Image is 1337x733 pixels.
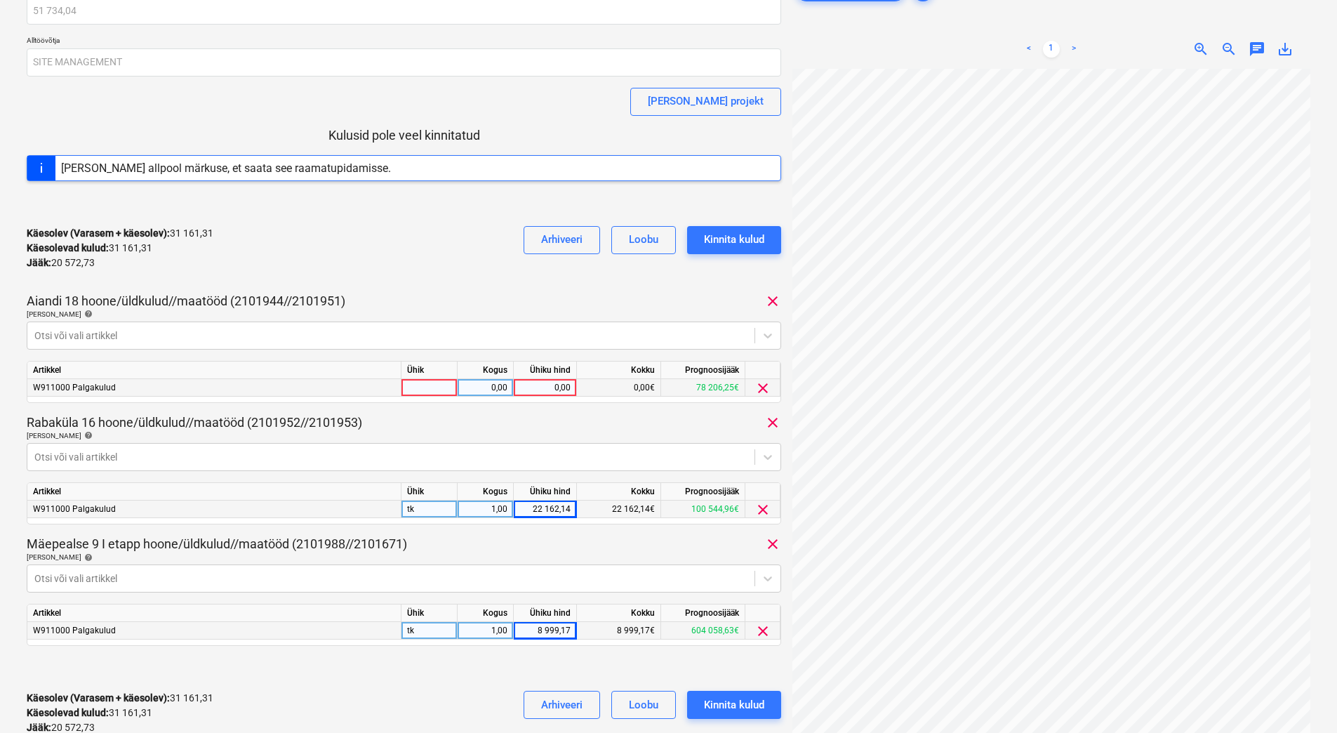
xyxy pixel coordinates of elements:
div: [PERSON_NAME] [27,553,781,562]
div: Artikkel [27,605,401,622]
div: 100 544,96€ [661,501,745,518]
div: Kinnita kulud [704,696,764,714]
a: Next page [1065,41,1082,58]
div: 22 162,14€ [577,501,661,518]
button: Arhiveeri [524,226,600,254]
div: Prognoosijääk [661,362,745,379]
div: [PERSON_NAME] allpool märkuse, et saata see raamatupidamisse. [61,161,391,175]
div: 0,00 [463,379,507,397]
span: clear [754,501,771,518]
span: save_alt [1277,41,1293,58]
button: Arhiveeri [524,691,600,719]
strong: Jääk : [27,722,51,733]
div: Kogus [458,605,514,622]
strong: Jääk : [27,257,51,268]
div: Kokku [577,483,661,501]
span: zoom_out [1220,41,1237,58]
span: zoom_in [1192,41,1209,58]
div: Kinnita kulud [704,230,764,249]
div: [PERSON_NAME] [27,310,781,319]
span: W911000 Palgakulud [33,383,116,392]
div: 1,00 [463,622,507,640]
a: Previous page [1020,41,1037,58]
div: 78 206,25€ [661,379,745,397]
span: clear [764,293,781,310]
span: W911000 Palgakulud [33,504,116,514]
div: Ühiku hind [514,605,577,622]
p: Alltöövõtja [27,36,781,48]
div: Kokku [577,362,661,379]
div: Ühik [401,483,458,501]
div: [PERSON_NAME] [27,431,781,440]
div: 22 162,14 [519,501,571,518]
div: Prognoosijääk [661,605,745,622]
div: 1,00 [463,501,507,518]
span: help [81,553,93,562]
div: Ühiku hind [514,362,577,379]
span: W911000 Palgakulud [33,626,116,635]
p: Kulusid pole veel kinnitatud [27,127,781,144]
div: 8 999,17 [519,622,571,640]
div: Arhiveeri [541,696,583,714]
strong: Käesolev (Varasem + käesolev) : [27,692,170,704]
p: 31 161,31 [27,691,213,706]
div: Artikkel [27,362,401,379]
p: Aiandi 18 hoone/üldkulud//maatööd (2101944//2101951) [27,293,345,310]
strong: Käesolevad kulud : [27,707,109,718]
div: Kogus [458,483,514,501]
div: [PERSON_NAME] projekt [648,92,764,110]
strong: Käesolev (Varasem + käesolev) : [27,227,170,239]
p: 31 161,31 [27,706,152,720]
span: clear [754,380,771,397]
input: Alltöövõtja [27,48,781,77]
p: Rabaküla 16 hoone/üldkulud//maatööd (2101952//2101953) [27,414,362,431]
div: 0,00€ [577,379,661,397]
button: Loobu [611,691,676,719]
div: Kogus [458,362,514,379]
a: Page 1 is your current page [1043,41,1060,58]
span: help [81,310,93,318]
strong: Käesolevad kulud : [27,242,109,253]
p: 20 572,73 [27,256,95,270]
iframe: Chat Widget [1267,666,1337,733]
p: 31 161,31 [27,226,213,241]
p: 31 161,31 [27,241,152,256]
div: Ühiku hind [514,483,577,501]
div: Loobu [629,696,658,714]
div: Loobu [629,230,658,249]
span: clear [754,623,771,640]
div: Artikkel [27,483,401,501]
div: Kokku [577,605,661,622]
span: clear [764,536,781,553]
div: tk [401,501,458,518]
p: Mäepealse 9 I etapp hoone/üldkulud//maatööd (2101988//2101671) [27,536,407,553]
div: 0,00 [519,379,571,397]
div: Ühik [401,605,458,622]
div: tk [401,622,458,640]
button: Kinnita kulud [687,691,781,719]
button: [PERSON_NAME] projekt [630,88,781,116]
button: Loobu [611,226,676,254]
div: 8 999,17€ [577,622,661,640]
span: help [81,431,93,440]
button: Kinnita kulud [687,226,781,254]
span: chat [1249,41,1265,58]
div: Arhiveeri [541,230,583,249]
div: 604 058,63€ [661,622,745,640]
span: clear [764,414,781,431]
div: Ühik [401,362,458,379]
div: Prognoosijääk [661,483,745,501]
